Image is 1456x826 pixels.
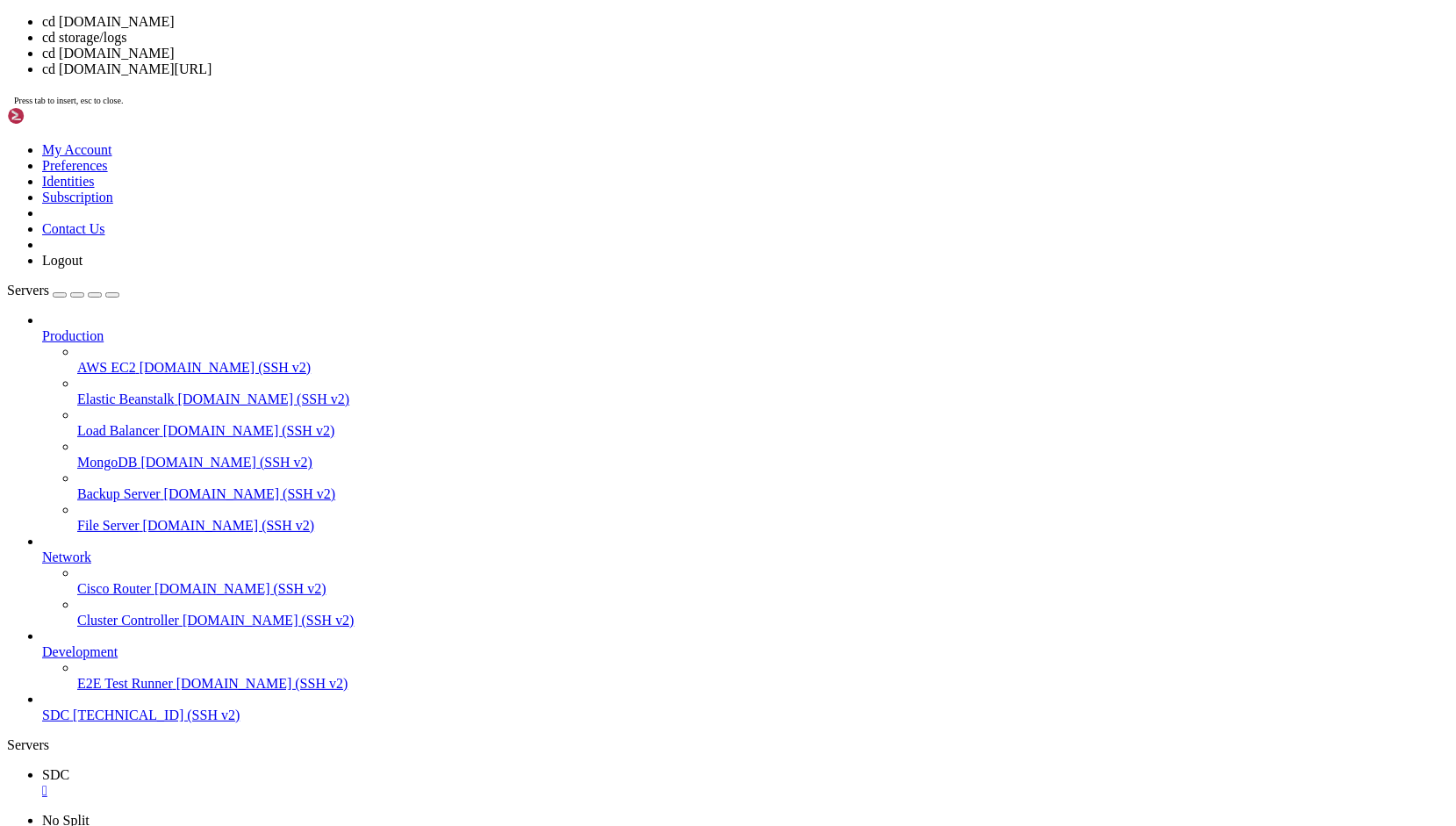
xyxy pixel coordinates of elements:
span: . [288,7,295,21]
span: . [428,7,435,21]
a: Backup Server [DOMAIN_NAME] (SSH v2) [77,486,1449,502]
span: . [541,22,548,36]
span: . [786,22,793,36]
span: . [604,7,611,21]
span: . [330,22,337,36]
span: . [477,22,484,36]
span: . [302,7,309,21]
a: Elastic Beanstalk [DOMAIN_NAME] (SSH v2) [77,391,1449,407]
span: . [239,22,246,36]
span: . [337,7,344,21]
li: Production [42,312,1449,534]
span: . [344,7,351,21]
span: . [821,22,828,36]
x-row: yajra/laravel-datatables-oracle [7,37,1228,52]
span: . [555,7,562,21]
span: . [428,22,435,36]
span: . [688,7,695,21]
span: . [365,22,372,36]
span: . [534,7,541,21]
span: . [225,37,232,51]
span: . [864,22,871,36]
span: . [927,7,934,21]
span: . [702,7,709,21]
span: . [295,7,302,21]
span: . [857,22,864,36]
span: . [330,37,337,51]
span: . [758,7,765,21]
span: . [653,7,660,21]
a: AWS EC2 [DOMAIN_NAME] (SSH v2) [77,360,1449,376]
span: [DOMAIN_NAME] (SSH v2) [164,486,336,501]
span: . [976,22,983,36]
span: . [386,7,393,21]
span: . [379,7,386,21]
span: . [913,7,920,21]
span: . [295,22,302,36]
span: . [772,22,779,36]
span: . [976,7,983,21]
span: . [239,37,246,51]
a: Logout [42,253,82,268]
a: Development [42,644,1449,660]
li: File Server [DOMAIN_NAME] (SSH v2) [77,502,1449,534]
span: E2E Test Runner [77,676,173,691]
span: . [667,7,674,21]
span: . [695,7,702,21]
span: . [590,7,597,21]
span: . [449,7,456,21]
span: . [800,22,807,36]
span: . [878,7,885,21]
span: . [562,7,569,21]
span: . [807,7,814,21]
span: . [323,37,330,51]
span: . [260,37,267,51]
span: . [779,22,786,36]
li: cd storage/logs [42,30,1449,46]
span: . [611,7,618,21]
span: . [927,22,934,36]
span: . [625,22,632,36]
span: . [632,7,639,21]
span: . [695,22,702,36]
span: . [442,22,449,36]
span: . [365,7,372,21]
span: Load Balancer [77,423,160,438]
a: Identities [42,174,95,189]
span: . [744,22,751,36]
x-row: whitecube/nova-flexible-content [7,22,1228,37]
span: . [793,7,800,21]
span: . [449,22,456,36]
span: . [302,37,309,51]
span: . [323,22,330,36]
li: Development [42,628,1449,692]
span: . [632,22,639,36]
span: . [941,7,948,21]
span: . [576,22,583,36]
span: . [344,22,351,36]
span: . [814,7,821,21]
span: . [569,7,576,21]
span: Cluster Controller [77,613,179,628]
span: . [892,22,899,36]
span: . [716,22,723,36]
span: . [330,7,337,21]
li: AWS EC2 [DOMAIN_NAME] (SSH v2) [77,344,1449,376]
span: . [232,22,239,36]
span: . [611,22,618,36]
a: Network [42,549,1449,565]
span: . [414,22,421,36]
span: . [498,22,506,36]
span: . [407,22,414,36]
li: cd [DOMAIN_NAME][URL] [42,61,1449,77]
span: . [477,7,484,21]
span: . [864,7,871,21]
span: . [899,7,906,21]
span: . [562,22,569,36]
span: . [309,37,316,51]
span: . [548,7,555,21]
li: Cisco Router [DOMAIN_NAME] (SSH v2) [77,565,1449,597]
span: . [941,22,948,36]
li: SDC [TECHNICAL_ID] (SSH v2) [42,692,1449,723]
span: . [513,22,520,36]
